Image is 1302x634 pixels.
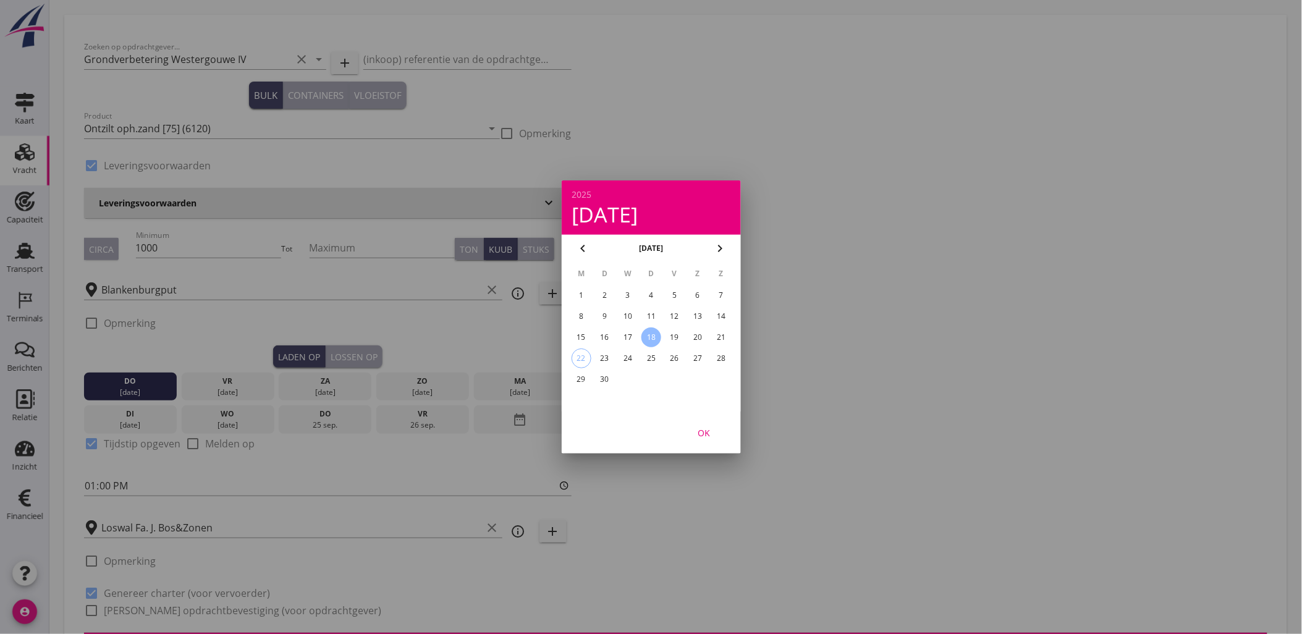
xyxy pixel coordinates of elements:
[688,349,708,368] button: 27
[677,421,731,444] button: OK
[688,328,708,347] button: 20
[711,328,731,347] button: 21
[641,306,661,326] button: 11
[594,285,614,305] button: 2
[710,263,732,284] th: Z
[664,306,684,326] button: 12
[618,349,638,368] button: 24
[571,349,591,368] button: 22
[594,328,614,347] button: 16
[570,263,593,284] th: M
[594,306,614,326] button: 9
[571,285,591,305] button: 1
[594,349,614,368] button: 23
[641,285,661,305] button: 4
[571,306,591,326] button: 8
[664,349,684,368] button: 26
[635,239,667,258] button: [DATE]
[594,370,614,389] button: 30
[575,241,590,256] i: chevron_left
[688,285,708,305] button: 6
[571,328,591,347] button: 15
[664,328,684,347] button: 19
[572,190,731,199] div: 2025
[687,263,709,284] th: Z
[572,349,590,368] div: 22
[572,204,731,225] div: [DATE]
[641,328,661,347] button: 18
[640,263,662,284] th: D
[712,241,727,256] i: chevron_right
[664,285,684,305] button: 5
[593,263,615,284] th: D
[688,306,708,326] button: 13
[618,306,638,326] button: 10
[617,263,639,284] th: W
[711,306,731,326] button: 14
[711,349,731,368] button: 28
[618,285,638,305] button: 3
[711,285,731,305] button: 7
[663,263,685,284] th: V
[641,349,661,368] button: 25
[687,426,721,439] div: OK
[571,370,591,389] button: 29
[618,328,638,347] button: 17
